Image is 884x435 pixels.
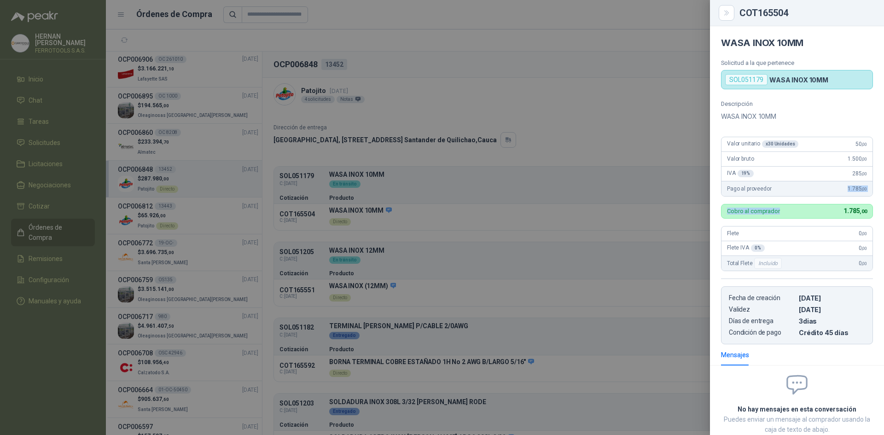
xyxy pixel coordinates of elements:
[843,207,867,215] span: 1.785
[727,258,784,269] span: Total Flete
[721,414,873,435] p: Puedes enviar un mensaje al comprador usando la caja de texto de abajo.
[859,245,867,251] span: 0
[727,244,765,252] span: Flete IVA
[852,170,867,177] span: 285
[754,258,782,269] div: Incluido
[762,140,798,148] div: x 30 Unidades
[861,261,867,266] span: ,00
[861,142,867,147] span: ,00
[721,7,732,18] button: Close
[859,230,867,237] span: 0
[848,156,867,162] span: 1.500
[725,74,768,85] div: SOL051179
[861,171,867,176] span: ,00
[727,156,754,162] span: Valor bruto
[799,294,865,302] p: [DATE]
[729,306,795,313] p: Validez
[861,231,867,236] span: ,00
[727,230,739,237] span: Flete
[721,59,873,66] p: Solicitud a la que pertenece
[859,260,867,267] span: 0
[727,140,798,148] span: Valor unitario
[721,404,873,414] h2: No hay mensajes en esta conversación
[727,170,754,177] span: IVA
[751,244,765,252] div: 0 %
[769,76,828,84] p: WASA INOX 10MM
[799,329,865,336] p: Crédito 45 días
[721,111,873,122] p: WASA INOX 10MM
[721,37,873,48] h4: WASA INOX 10MM
[739,8,873,17] div: COT165504
[861,186,867,191] span: ,00
[799,306,865,313] p: [DATE]
[860,209,867,215] span: ,00
[727,208,780,214] p: Cobro al comprador
[729,329,795,336] p: Condición de pago
[799,317,865,325] p: 3 dias
[729,317,795,325] p: Días de entrega
[729,294,795,302] p: Fecha de creación
[861,246,867,251] span: ,00
[861,157,867,162] span: ,00
[721,350,749,360] div: Mensajes
[738,170,754,177] div: 19 %
[721,100,873,107] p: Descripción
[855,141,867,147] span: 50
[727,186,772,192] span: Pago al proveedor
[848,186,867,192] span: 1.785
